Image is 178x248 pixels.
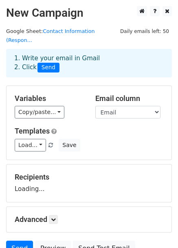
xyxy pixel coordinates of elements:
h5: Variables [15,94,83,103]
span: Daily emails left: 50 [117,27,172,36]
a: Load... [15,139,46,151]
a: Daily emails left: 50 [117,28,172,34]
span: Send [37,63,59,72]
div: Loading... [15,173,163,194]
a: Templates [15,127,50,135]
h5: Advanced [15,215,163,224]
h2: New Campaign [6,6,172,20]
h5: Recipients [15,173,163,182]
a: Copy/paste... [15,106,64,119]
h5: Email column [95,94,164,103]
small: Google Sheet: [6,28,95,44]
a: Contact Information (Respon... [6,28,95,44]
button: Save [59,139,80,151]
div: 1. Write your email in Gmail 2. Click [8,54,170,72]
